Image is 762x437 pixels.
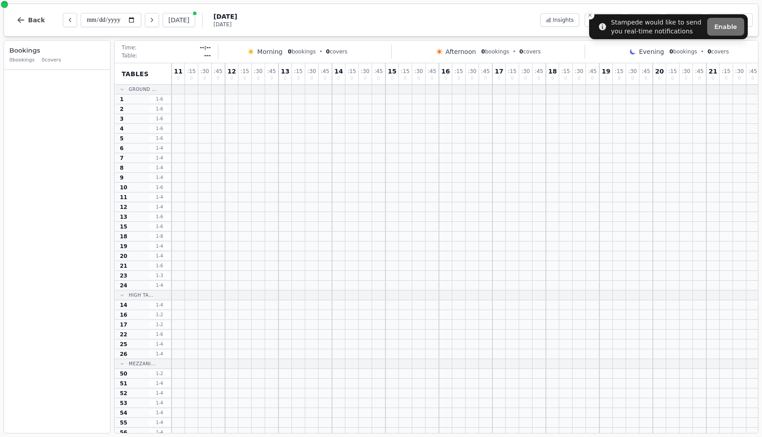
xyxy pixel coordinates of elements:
[129,360,156,367] span: Mezzani...
[708,49,711,55] span: 0
[120,370,127,377] span: 50
[120,272,127,279] span: 23
[348,69,356,74] span: : 15
[227,68,236,74] span: 12
[605,76,607,81] span: 0
[28,17,45,23] span: Back
[177,76,180,81] span: 0
[149,390,170,396] span: 1 - 4
[294,69,303,74] span: : 15
[120,429,127,436] span: 56
[120,164,123,172] span: 8
[270,76,273,81] span: 0
[655,68,664,74] span: 20
[149,302,170,308] span: 1 - 4
[149,145,170,151] span: 1 - 4
[149,419,170,426] span: 1 - 4
[498,76,500,81] span: 0
[149,96,170,102] span: 1 - 6
[361,69,369,74] span: : 30
[120,145,123,152] span: 6
[187,69,196,74] span: : 15
[551,76,554,81] span: 0
[149,262,170,269] span: 1 - 6
[457,76,460,81] span: 0
[708,48,729,55] span: covers
[120,419,127,426] span: 55
[444,76,447,81] span: 0
[120,282,127,289] span: 24
[591,76,594,81] span: 0
[120,233,127,240] span: 18
[149,164,170,171] span: 1 - 4
[120,253,127,260] span: 20
[578,76,580,81] span: 0
[671,76,674,81] span: 0
[149,380,170,387] span: 1 - 4
[120,390,127,397] span: 52
[149,106,170,112] span: 1 - 6
[712,76,714,81] span: 0
[401,69,410,74] span: : 15
[642,69,650,74] span: : 45
[707,18,744,36] button: Enable
[540,13,580,27] button: Insights
[669,48,697,55] span: bookings
[455,69,463,74] span: : 15
[120,125,123,132] span: 4
[586,11,594,20] button: Close toast
[120,311,127,319] span: 16
[508,69,516,74] span: : 15
[149,174,170,181] span: 1 - 4
[701,48,704,55] span: •
[428,69,436,74] span: : 45
[149,155,170,161] span: 1 - 4
[288,49,291,55] span: 0
[324,76,326,81] span: 0
[145,13,159,27] button: Next day
[120,243,127,250] span: 19
[430,76,433,81] span: 0
[350,76,353,81] span: 0
[481,48,509,55] span: bookings
[564,76,567,81] span: 0
[698,76,701,81] span: 0
[149,253,170,259] span: 1 - 4
[122,69,149,78] span: Tables
[749,69,757,74] span: : 45
[203,76,206,81] span: 0
[63,13,77,27] button: Previous day
[484,76,487,81] span: 0
[149,400,170,406] span: 1 - 4
[120,400,127,407] span: 53
[611,18,704,36] div: Stampede would like to send you real-time notifications
[310,76,313,81] span: 0
[129,86,157,93] span: Ground ...
[553,16,574,24] span: Insights
[120,223,127,230] span: 15
[513,48,516,55] span: •
[190,76,193,81] span: 0
[42,57,61,64] span: 0 covers
[230,76,233,81] span: 0
[735,69,744,74] span: : 30
[149,125,170,132] span: 1 - 6
[326,49,330,55] span: 0
[738,76,741,81] span: 0
[631,76,634,81] span: 0
[575,69,583,74] span: : 30
[149,204,170,210] span: 1 - 4
[388,68,396,74] span: 15
[377,76,380,81] span: 0
[337,76,340,81] span: 0
[120,341,127,348] span: 25
[364,76,366,81] span: 0
[537,76,540,81] span: 0
[9,57,35,64] span: 0 bookings
[658,76,661,81] span: 0
[520,49,523,55] span: 0
[149,184,170,191] span: 1 - 6
[149,341,170,347] span: 1 - 4
[307,69,316,74] span: : 30
[548,68,557,74] span: 18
